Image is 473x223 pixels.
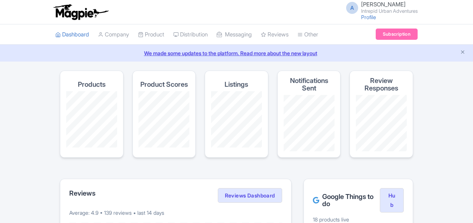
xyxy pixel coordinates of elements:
[284,77,335,92] h4: Notifications Sent
[346,2,358,14] span: A
[380,188,404,213] a: Hub
[297,24,318,45] a: Other
[225,81,248,88] h4: Listings
[261,24,289,45] a: Reviews
[361,9,418,14] small: Intrepid Urban Adventures
[55,24,89,45] a: Dashboard
[78,81,106,88] h4: Products
[173,24,208,45] a: Distribution
[69,209,282,217] p: Average: 4.9 • 139 reviews • last 14 days
[4,49,469,57] a: We made some updates to the platform. Read more about the new layout
[218,188,282,203] a: Reviews Dashboard
[376,29,418,40] a: Subscription
[140,81,188,88] h4: Product Scores
[356,77,407,92] h4: Review Responses
[342,2,418,14] a: A [PERSON_NAME] Intrepid Urban Adventures
[138,24,164,45] a: Product
[69,190,95,197] h2: Reviews
[217,24,252,45] a: Messaging
[313,193,380,208] h2: Google Things to do
[98,24,129,45] a: Company
[361,14,376,20] a: Profile
[52,4,110,20] img: logo-ab69f6fb50320c5b225c76a69d11143b.png
[361,1,406,8] span: [PERSON_NAME]
[460,48,466,57] button: Close announcement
